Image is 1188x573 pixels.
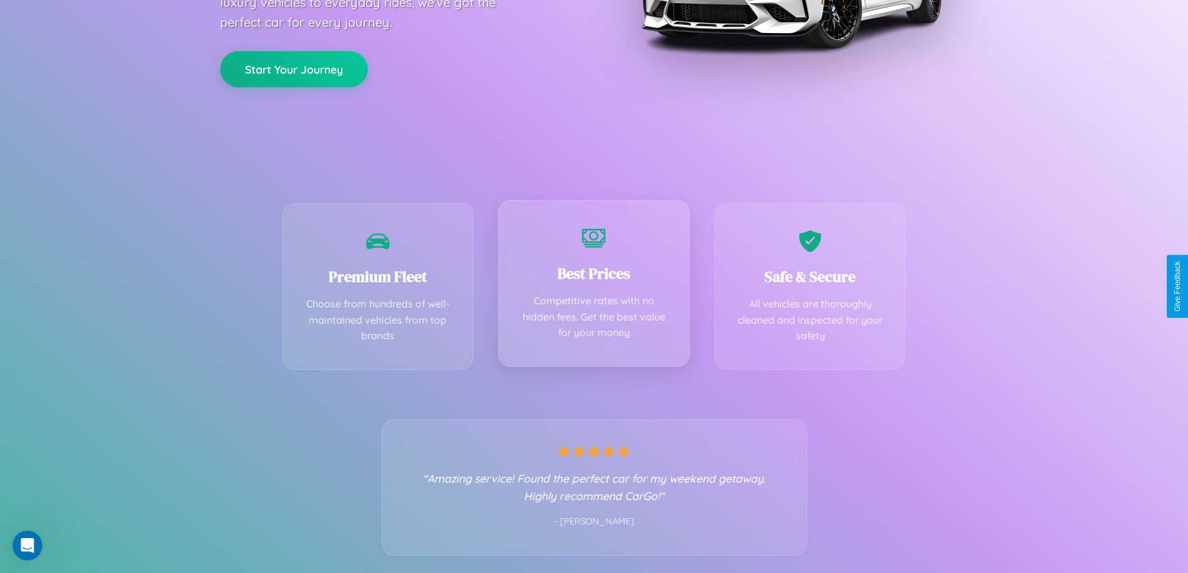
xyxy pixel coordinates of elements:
p: Competitive rates with no hidden fees. Get the best value for your money [518,293,670,341]
button: Start Your Journey [220,51,368,87]
p: All vehicles are thoroughly cleaned and inspected for your safety [734,296,887,344]
h3: Premium Fleet [302,266,455,287]
div: Give Feedback [1173,261,1182,312]
p: - [PERSON_NAME] [407,514,781,530]
p: "Amazing service! Found the perfect car for my weekend getaway. Highly recommend CarGo!" [407,469,781,504]
h3: Best Prices [518,263,670,284]
iframe: Intercom live chat [12,531,42,561]
p: Choose from hundreds of well-maintained vehicles from top brands [302,296,455,344]
h3: Safe & Secure [734,266,887,287]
